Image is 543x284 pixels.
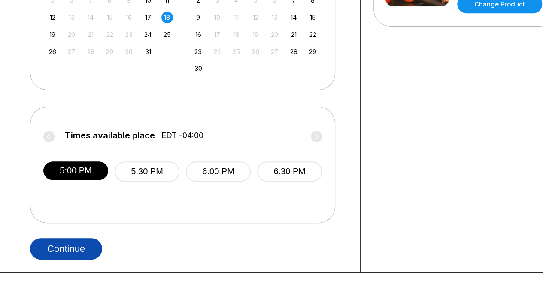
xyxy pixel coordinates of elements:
[212,12,223,23] div: Not available Monday, November 10th, 2025
[142,12,154,23] div: Choose Friday, October 17th, 2025
[123,12,135,23] div: Not available Thursday, October 16th, 2025
[231,12,242,23] div: Not available Tuesday, November 11th, 2025
[307,29,319,40] div: Choose Saturday, November 22nd, 2025
[43,161,108,180] button: 5:00 PM
[30,238,102,260] button: Continue
[250,12,261,23] div: Not available Wednesday, November 12th, 2025
[212,29,223,40] div: Not available Monday, November 17th, 2025
[307,12,319,23] div: Choose Saturday, November 15th, 2025
[85,46,97,57] div: Not available Tuesday, October 28th, 2025
[161,29,173,40] div: Choose Saturday, October 25th, 2025
[307,46,319,57] div: Choose Saturday, November 29th, 2025
[142,46,154,57] div: Choose Friday, October 31st, 2025
[123,29,135,40] div: Not available Thursday, October 23rd, 2025
[161,12,173,23] div: Choose Saturday, October 18th, 2025
[288,12,300,23] div: Choose Friday, November 14th, 2025
[250,46,261,57] div: Not available Wednesday, November 26th, 2025
[192,63,204,74] div: Choose Sunday, November 30th, 2025
[192,46,204,57] div: Choose Sunday, November 23rd, 2025
[231,29,242,40] div: Not available Tuesday, November 18th, 2025
[142,29,154,40] div: Choose Friday, October 24th, 2025
[47,46,58,57] div: Choose Sunday, October 26th, 2025
[212,46,223,57] div: Not available Monday, November 24th, 2025
[66,46,77,57] div: Not available Monday, October 27th, 2025
[104,29,115,40] div: Not available Wednesday, October 22nd, 2025
[104,46,115,57] div: Not available Wednesday, October 29th, 2025
[115,161,179,182] button: 5:30 PM
[66,12,77,23] div: Not available Monday, October 13th, 2025
[65,131,155,140] span: Times available place
[66,29,77,40] div: Not available Monday, October 20th, 2025
[192,29,204,40] div: Choose Sunday, November 16th, 2025
[269,29,280,40] div: Not available Thursday, November 20th, 2025
[186,161,251,182] button: 6:00 PM
[47,12,58,23] div: Choose Sunday, October 12th, 2025
[269,12,280,23] div: Not available Thursday, November 13th, 2025
[250,29,261,40] div: Not available Wednesday, November 19th, 2025
[104,12,115,23] div: Not available Wednesday, October 15th, 2025
[288,29,300,40] div: Choose Friday, November 21st, 2025
[161,131,203,140] span: EDT -04:00
[85,12,97,23] div: Not available Tuesday, October 14th, 2025
[85,29,97,40] div: Not available Tuesday, October 21st, 2025
[288,46,300,57] div: Choose Friday, November 28th, 2025
[192,12,204,23] div: Choose Sunday, November 9th, 2025
[257,161,322,182] button: 6:30 PM
[231,46,242,57] div: Not available Tuesday, November 25th, 2025
[269,46,280,57] div: Not available Thursday, November 27th, 2025
[47,29,58,40] div: Choose Sunday, October 19th, 2025
[123,46,135,57] div: Not available Thursday, October 30th, 2025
